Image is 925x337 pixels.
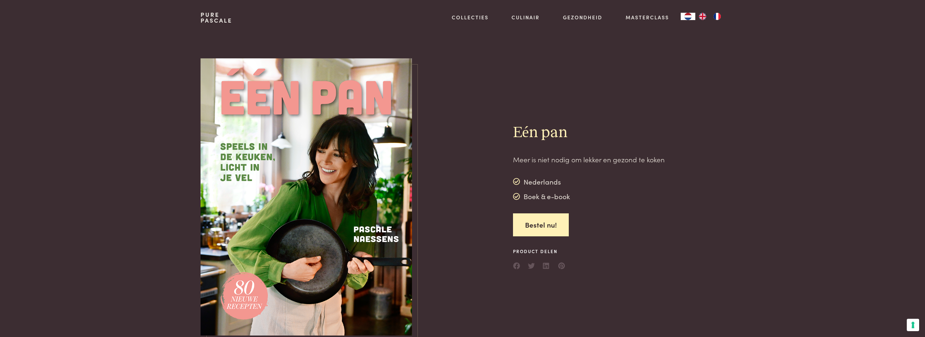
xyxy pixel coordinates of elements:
a: PurePascale [201,12,232,23]
div: Boek & e-book [513,191,570,202]
p: Meer is niet nodig om lekker en gezond te koken [513,154,665,165]
a: EN [695,13,710,20]
button: Uw voorkeuren voor toestemming voor trackingtechnologieën [907,319,919,331]
h2: Eén pan [513,123,665,143]
a: Masterclass [626,13,669,21]
aside: Language selected: Nederlands [681,13,724,20]
a: Collecties [452,13,489,21]
a: NL [681,13,695,20]
a: Gezondheid [563,13,602,21]
span: Product delen [513,248,566,255]
a: Culinair [512,13,540,21]
a: FR [710,13,724,20]
ul: Language list [695,13,724,20]
div: Language [681,13,695,20]
div: Nederlands [513,176,570,187]
a: Bestel nu! [513,213,569,236]
img: https://admin.purepascale.com/wp-content/uploads/2025/07/een-pan-voorbeeldcover.png [201,58,412,336]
